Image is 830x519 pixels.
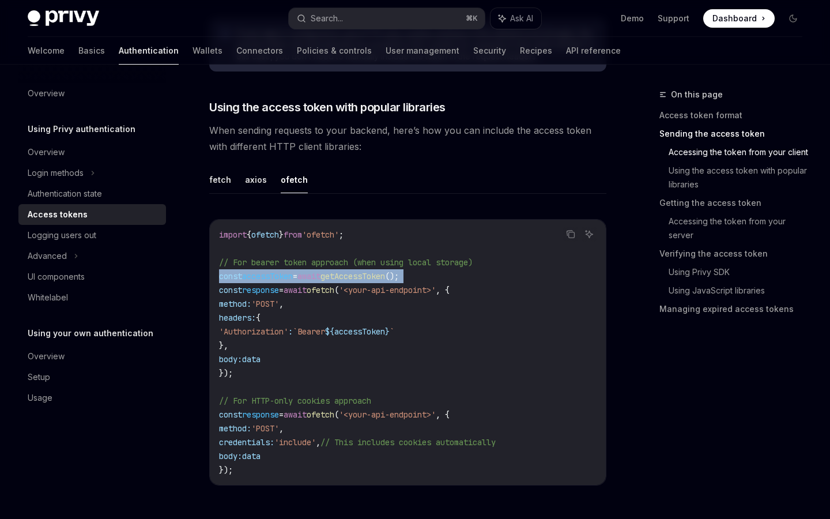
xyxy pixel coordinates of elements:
[28,326,153,340] h5: Using your own authentication
[209,122,606,155] span: When sending requests to your backend, here’s how you can include the access token with different...
[18,83,166,104] a: Overview
[339,409,436,420] span: '<your-api-endpoint>'
[18,287,166,308] a: Whitelabel
[219,340,228,351] span: },
[219,257,473,268] span: // For bearer token approach (when using local storage)
[28,208,88,221] div: Access tokens
[219,396,371,406] span: // For HTTP-only cookies approach
[28,37,65,65] a: Welcome
[669,281,812,300] a: Using JavaScript libraries
[466,14,478,23] span: ⌘ K
[582,227,597,242] button: Ask AI
[245,166,267,193] button: axios
[659,300,812,318] a: Managing expired access tokens
[311,12,343,25] div: Search...
[219,299,251,309] span: method:
[274,437,316,447] span: 'include'
[219,354,242,364] span: body:
[28,370,50,384] div: Setup
[436,409,450,420] span: , {
[18,204,166,225] a: Access tokens
[247,230,251,240] span: {
[325,326,334,337] span: ${
[18,142,166,163] a: Overview
[219,451,242,461] span: body:
[386,37,459,65] a: User management
[658,13,689,24] a: Support
[669,161,812,194] a: Using the access token with popular libraries
[242,271,293,281] span: accessToken
[251,423,279,434] span: 'POST'
[307,409,334,420] span: ofetch
[18,346,166,367] a: Overview
[339,230,344,240] span: ;
[621,13,644,24] a: Demo
[671,88,723,101] span: On this page
[293,326,325,337] span: `Bearer
[242,285,279,295] span: response
[316,437,320,447] span: ,
[219,423,251,434] span: method:
[281,166,308,193] button: ofetch
[18,367,166,388] a: Setup
[28,391,52,405] div: Usage
[284,285,307,295] span: await
[251,299,279,309] span: 'POST'
[334,326,385,337] span: accessToken
[784,9,802,28] button: Toggle dark mode
[279,423,284,434] span: ,
[28,10,99,27] img: dark logo
[251,230,279,240] span: ofetch
[288,326,293,337] span: :
[491,8,541,29] button: Ask AI
[119,37,179,65] a: Authentication
[242,451,261,461] span: data
[28,291,68,304] div: Whitelabel
[28,270,85,284] div: UI components
[219,465,233,475] span: });
[712,13,757,24] span: Dashboard
[28,228,96,242] div: Logging users out
[28,187,102,201] div: Authentication state
[219,271,242,281] span: const
[297,37,372,65] a: Policies & controls
[297,271,320,281] span: await
[209,166,231,193] button: fetch
[659,245,812,263] a: Verifying the access token
[659,125,812,143] a: Sending the access token
[219,285,242,295] span: const
[284,409,307,420] span: await
[219,409,242,420] span: const
[18,388,166,408] a: Usage
[219,326,288,337] span: 'Authorization'
[385,271,399,281] span: ();
[28,249,67,263] div: Advanced
[193,37,222,65] a: Wallets
[219,313,256,323] span: headers:
[279,299,284,309] span: ,
[28,122,135,136] h5: Using Privy authentication
[320,437,496,447] span: // This includes cookies automatically
[242,354,261,364] span: data
[703,9,775,28] a: Dashboard
[28,166,84,180] div: Login methods
[436,285,450,295] span: , {
[219,437,274,447] span: credentials:
[28,86,65,100] div: Overview
[510,13,533,24] span: Ask AI
[279,230,284,240] span: }
[256,313,261,323] span: {
[18,183,166,204] a: Authentication state
[284,230,302,240] span: from
[18,266,166,287] a: UI components
[236,37,283,65] a: Connectors
[659,106,812,125] a: Access token format
[209,99,446,115] span: Using the access token with popular libraries
[669,143,812,161] a: Accessing the token from your client
[520,37,552,65] a: Recipes
[669,212,812,245] a: Accessing the token from your server
[334,285,339,295] span: (
[473,37,506,65] a: Security
[219,230,247,240] span: import
[242,409,279,420] span: response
